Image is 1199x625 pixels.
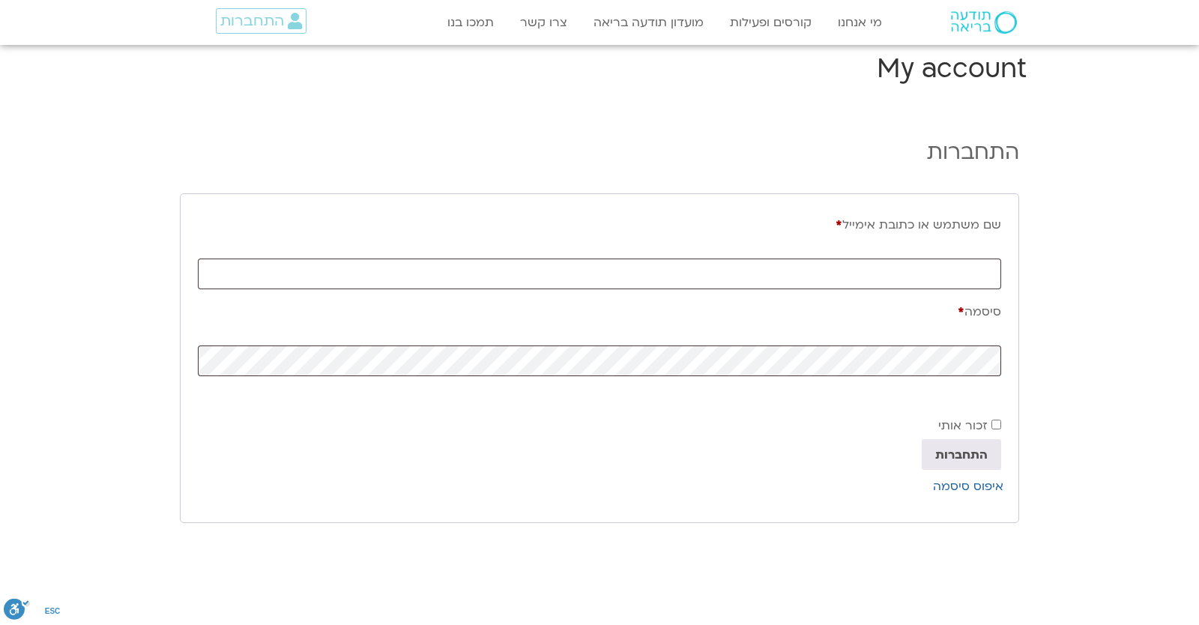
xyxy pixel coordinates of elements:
button: התחברות [922,439,1001,469]
a: צרו קשר [513,8,575,37]
a: מועדון תודעה בריאה [586,8,711,37]
span: התחברות [220,13,284,29]
img: תודעה בריאה [951,11,1017,34]
h1: My account [172,51,1027,87]
a: קורסים ופעילות [722,8,819,37]
a: תמכו בנו [440,8,501,37]
a: איפוס סיסמה [933,478,1003,495]
a: התחברות [216,8,306,34]
span: זכור אותי [938,417,988,434]
label: שם משתמש או כתובת אימייל [198,211,1001,238]
h2: התחברות [180,138,1019,166]
input: זכור אותי [991,420,1001,429]
label: סיסמה [198,298,1001,325]
a: מי אנחנו [830,8,890,37]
